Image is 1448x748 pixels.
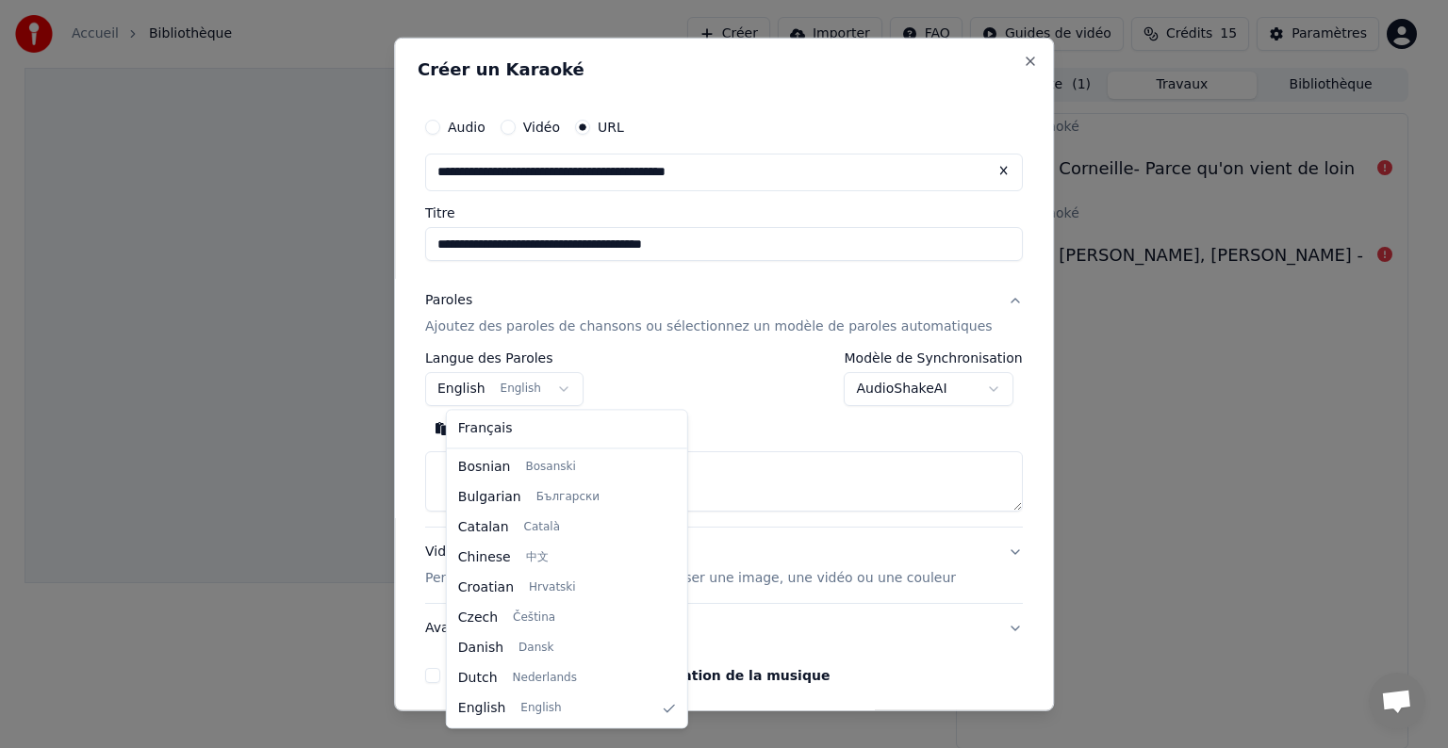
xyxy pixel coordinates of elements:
[520,701,561,716] span: English
[525,460,575,475] span: Bosanski
[513,671,577,686] span: Nederlands
[526,550,549,565] span: 中文
[458,639,503,658] span: Danish
[536,490,600,505] span: Български
[458,609,498,627] span: Czech
[458,578,514,597] span: Croatian
[524,520,560,535] span: Català
[458,419,513,438] span: Français
[458,488,521,507] span: Bulgarian
[518,641,553,656] span: Dansk
[458,669,498,688] span: Dutch
[529,580,576,595] span: Hrvatski
[458,518,509,537] span: Catalan
[458,458,511,477] span: Bosnian
[513,610,555,626] span: Čeština
[458,548,511,567] span: Chinese
[458,699,506,718] span: English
